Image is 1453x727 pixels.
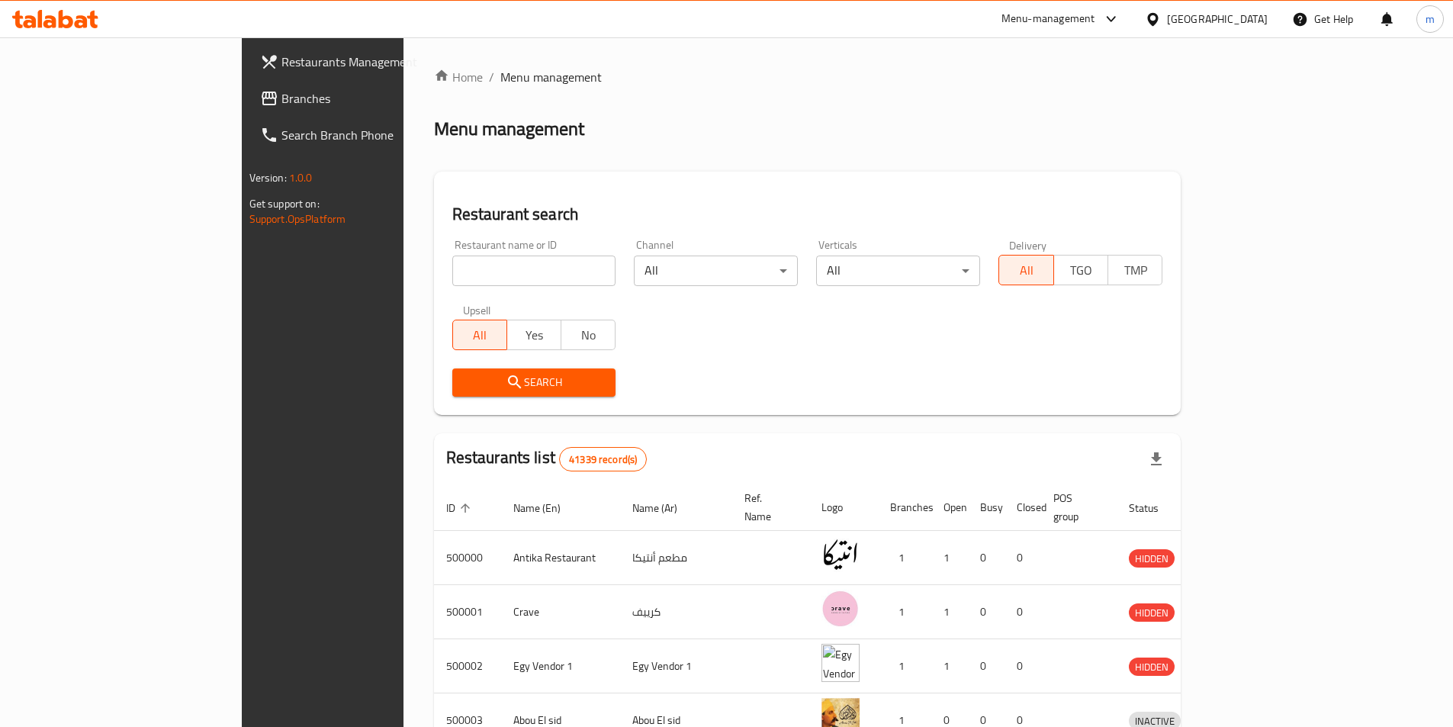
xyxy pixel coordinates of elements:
[968,585,1005,639] td: 0
[501,639,620,693] td: Egy Vendor 1
[249,209,346,229] a: Support.OpsPlatform
[1053,255,1108,285] button: TGO
[634,256,798,286] div: All
[559,447,647,471] div: Total records count
[281,126,472,144] span: Search Branch Phone
[434,117,584,141] h2: Menu management
[1129,658,1175,676] div: HIDDEN
[452,320,507,350] button: All
[513,324,555,346] span: Yes
[1129,603,1175,622] div: HIDDEN
[1114,259,1156,281] span: TMP
[931,484,968,531] th: Open
[632,499,697,517] span: Name (Ar)
[878,585,931,639] td: 1
[998,255,1053,285] button: All
[1129,549,1175,568] div: HIDDEN
[1129,658,1175,676] span: HIDDEN
[809,484,878,531] th: Logo
[620,531,732,585] td: مطعم أنتيكا
[434,68,1181,86] nav: breadcrumb
[1129,604,1175,622] span: HIDDEN
[821,590,860,628] img: Crave
[1060,259,1102,281] span: TGO
[500,68,602,86] span: Menu management
[1053,489,1098,526] span: POS group
[248,117,484,153] a: Search Branch Phone
[878,531,931,585] td: 1
[1107,255,1162,285] button: TMP
[452,256,616,286] input: Search for restaurant name or ID..
[1005,531,1041,585] td: 0
[248,43,484,80] a: Restaurants Management
[1129,499,1178,517] span: Status
[281,89,472,108] span: Branches
[968,639,1005,693] td: 0
[1005,639,1041,693] td: 0
[1009,240,1047,250] label: Delivery
[878,639,931,693] td: 1
[501,585,620,639] td: Crave
[931,531,968,585] td: 1
[1001,10,1095,28] div: Menu-management
[561,320,616,350] button: No
[501,531,620,585] td: Antika Restaurant
[1426,11,1435,27] span: m
[506,320,561,350] button: Yes
[513,499,580,517] span: Name (En)
[567,324,609,346] span: No
[1167,11,1268,27] div: [GEOGRAPHIC_DATA]
[744,489,791,526] span: Ref. Name
[1005,484,1041,531] th: Closed
[248,80,484,117] a: Branches
[1005,585,1041,639] td: 0
[281,53,472,71] span: Restaurants Management
[452,203,1163,226] h2: Restaurant search
[816,256,980,286] div: All
[821,536,860,574] img: Antika Restaurant
[463,304,491,315] label: Upsell
[459,324,501,346] span: All
[931,639,968,693] td: 1
[968,531,1005,585] td: 0
[446,446,648,471] h2: Restaurants list
[821,644,860,682] img: Egy Vendor 1
[452,368,616,397] button: Search
[249,194,320,214] span: Get support on:
[1005,259,1047,281] span: All
[289,168,313,188] span: 1.0.0
[560,452,646,467] span: 41339 record(s)
[489,68,494,86] li: /
[465,373,604,392] span: Search
[249,168,287,188] span: Version:
[620,585,732,639] td: كرييف
[1129,550,1175,568] span: HIDDEN
[968,484,1005,531] th: Busy
[620,639,732,693] td: Egy Vendor 1
[1138,441,1175,478] div: Export file
[878,484,931,531] th: Branches
[446,499,475,517] span: ID
[931,585,968,639] td: 1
